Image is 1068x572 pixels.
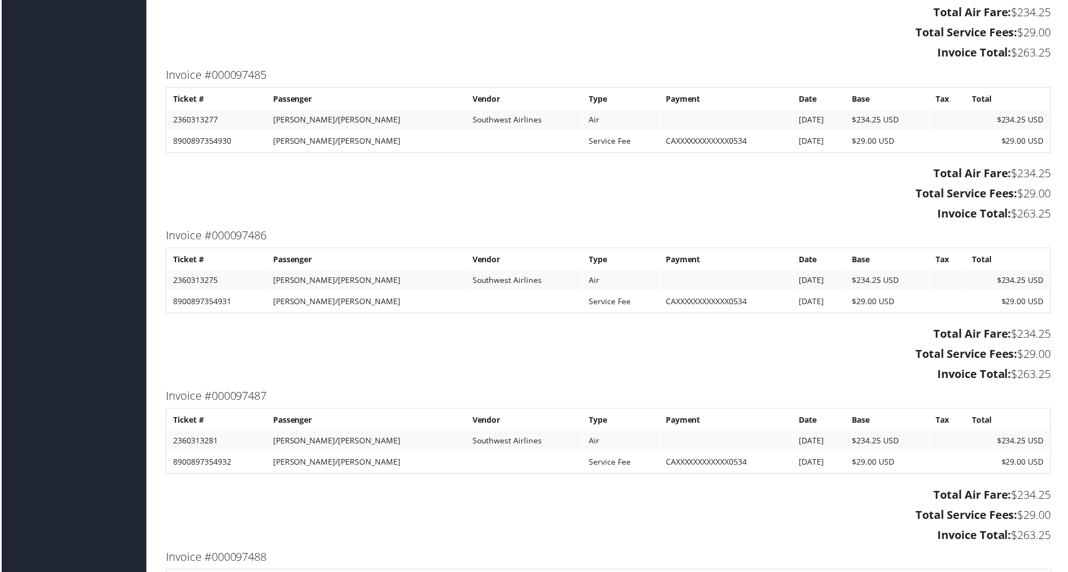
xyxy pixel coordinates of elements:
[165,367,1053,383] h3: $263.25
[968,411,1051,431] th: Total
[266,411,465,431] th: Passenger
[166,271,265,291] td: 2360313275
[968,131,1051,152] td: $29.00 USD
[165,509,1053,524] h3: $29.00
[467,110,583,130] td: Southwest Airlines
[935,489,1013,504] strong: Total Air Fare:
[584,89,660,109] th: Type
[165,45,1053,60] h3: $263.25
[968,292,1051,313] td: $29.00 USD
[266,250,465,270] th: Passenger
[661,453,793,474] td: CAXXXXXXXXXXXX0534
[935,4,1013,20] strong: Total Air Fare:
[467,89,583,109] th: Vendor
[847,89,931,109] th: Base
[968,271,1051,291] td: $234.25 USD
[584,271,660,291] td: Air
[661,292,793,313] td: CAXXXXXXXXXXXX0534
[847,432,931,452] td: $234.25 USD
[166,411,265,431] th: Ticket #
[165,347,1053,363] h3: $29.00
[266,292,465,313] td: [PERSON_NAME]/[PERSON_NAME]
[165,489,1053,504] h3: $234.25
[935,327,1013,342] strong: Total Air Fare:
[661,411,793,431] th: Payment
[166,453,265,474] td: 8900897354932
[165,206,1053,222] h3: $263.25
[847,292,931,313] td: $29.00 USD
[266,89,465,109] th: Passenger
[847,271,931,291] td: $234.25 USD
[165,166,1053,182] h3: $234.25
[166,292,265,313] td: 8900897354931
[939,529,1013,544] strong: Invoice Total:
[939,45,1013,60] strong: Invoice Total:
[467,271,583,291] td: Southwest Airlines
[266,432,465,452] td: [PERSON_NAME]/[PERSON_NAME]
[847,131,931,152] td: $29.00 USD
[266,271,465,291] td: [PERSON_NAME]/[PERSON_NAME]
[165,551,1053,566] h3: Invoice #000097488
[917,347,1019,362] strong: Total Service Fees:
[847,250,931,270] th: Base
[584,110,660,130] td: Air
[794,292,846,313] td: [DATE]
[917,509,1019,524] strong: Total Service Fees:
[584,411,660,431] th: Type
[661,131,793,152] td: CAXXXXXXXXXXXX0534
[166,110,265,130] td: 2360313277
[166,131,265,152] td: 8900897354930
[266,110,465,130] td: [PERSON_NAME]/[PERSON_NAME]
[847,453,931,474] td: $29.00 USD
[968,250,1051,270] th: Total
[584,453,660,474] td: Service Fee
[794,432,846,452] td: [DATE]
[917,25,1019,40] strong: Total Service Fees:
[935,166,1013,181] strong: Total Air Fare:
[661,250,793,270] th: Payment
[166,432,265,452] td: 2360313281
[847,110,931,130] td: $234.25 USD
[968,110,1051,130] td: $234.25 USD
[794,110,846,130] td: [DATE]
[165,228,1053,244] h3: Invoice #000097486
[794,271,846,291] td: [DATE]
[166,89,265,109] th: Ticket #
[165,25,1053,40] h3: $29.00
[932,250,967,270] th: Tax
[939,367,1013,382] strong: Invoice Total:
[794,250,846,270] th: Date
[584,250,660,270] th: Type
[939,206,1013,221] strong: Invoice Total:
[584,292,660,313] td: Service Fee
[932,89,967,109] th: Tax
[165,67,1053,83] h3: Invoice #000097485
[165,389,1053,405] h3: Invoice #000097487
[968,89,1051,109] th: Total
[165,327,1053,343] h3: $234.25
[917,186,1019,201] strong: Total Service Fees:
[794,131,846,152] td: [DATE]
[165,186,1053,202] h3: $29.00
[794,89,846,109] th: Date
[661,89,793,109] th: Payment
[794,411,846,431] th: Date
[165,529,1053,545] h3: $263.25
[968,453,1051,474] td: $29.00 USD
[467,411,583,431] th: Vendor
[165,4,1053,20] h3: $234.25
[467,432,583,452] td: Southwest Airlines
[847,411,931,431] th: Base
[968,432,1051,452] td: $234.25 USD
[266,131,465,152] td: [PERSON_NAME]/[PERSON_NAME]
[166,250,265,270] th: Ticket #
[584,131,660,152] td: Service Fee
[794,453,846,474] td: [DATE]
[467,250,583,270] th: Vendor
[932,411,967,431] th: Tax
[584,432,660,452] td: Air
[266,453,465,474] td: [PERSON_NAME]/[PERSON_NAME]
